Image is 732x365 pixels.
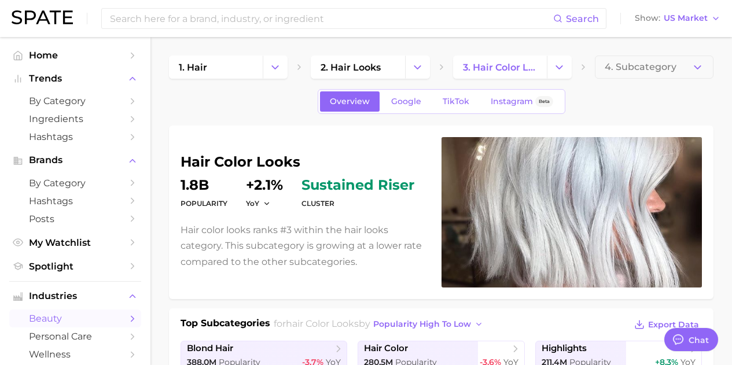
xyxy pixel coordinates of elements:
span: Brands [29,155,122,165]
span: Spotlight [29,261,122,272]
span: wellness [29,349,122,360]
span: Beta [539,97,550,106]
span: Hashtags [29,131,122,142]
span: 1. hair [179,62,207,73]
button: Industries [9,287,141,305]
button: 4. Subcategory [595,56,713,79]
a: Overview [320,91,380,112]
span: by Category [29,95,122,106]
a: by Category [9,92,141,110]
span: for by [274,318,487,329]
span: hair color [364,343,408,354]
dd: 1.8b [181,178,227,192]
span: My Watchlist [29,237,122,248]
span: TikTok [443,97,469,106]
dd: +2.1% [246,178,283,192]
span: Instagram [491,97,533,106]
span: beauty [29,313,122,324]
span: Search [566,13,599,24]
span: Export Data [648,320,699,330]
a: Posts [9,210,141,228]
span: Trends [29,73,122,84]
dt: Popularity [181,197,227,211]
a: Spotlight [9,257,141,275]
input: Search here for a brand, industry, or ingredient [109,9,553,28]
button: ShowUS Market [632,11,723,26]
button: Export Data [631,316,702,333]
span: Posts [29,213,122,224]
a: My Watchlist [9,234,141,252]
a: wellness [9,345,141,363]
span: 2. hair looks [321,62,381,73]
span: highlights [542,343,587,354]
a: TikTok [433,91,479,112]
span: popularity high to low [373,319,471,329]
span: Ingredients [29,113,122,124]
span: 3. hair color looks [463,62,537,73]
span: Show [635,15,660,21]
img: SPATE [12,10,73,24]
span: personal care [29,331,122,342]
span: YoY [246,198,259,208]
a: by Category [9,174,141,192]
span: Hashtags [29,196,122,207]
a: Google [381,91,431,112]
p: Hair color looks ranks #3 within the hair looks category. This subcategory is growing at a lower ... [181,222,428,270]
a: Ingredients [9,110,141,128]
button: Change Category [263,56,288,79]
a: 2. hair looks [311,56,404,79]
span: 4. Subcategory [605,62,676,72]
button: Trends [9,70,141,87]
a: personal care [9,327,141,345]
span: blond hair [187,343,233,354]
h1: hair color looks [181,155,428,169]
a: InstagramBeta [481,91,563,112]
span: hair color looks [286,318,359,329]
a: beauty [9,309,141,327]
h1: Top Subcategories [181,316,270,334]
button: YoY [246,198,271,208]
button: popularity high to low [370,316,487,332]
span: sustained riser [301,178,414,192]
a: 3. hair color looks [453,56,547,79]
a: Hashtags [9,192,141,210]
a: 1. hair [169,56,263,79]
span: Overview [330,97,370,106]
span: Google [391,97,421,106]
a: Home [9,46,141,64]
button: Brands [9,152,141,169]
span: Industries [29,291,122,301]
span: Home [29,50,122,61]
span: US Market [664,15,708,21]
span: by Category [29,178,122,189]
button: Change Category [405,56,430,79]
a: Hashtags [9,128,141,146]
dt: cluster [301,197,414,211]
button: Change Category [547,56,572,79]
